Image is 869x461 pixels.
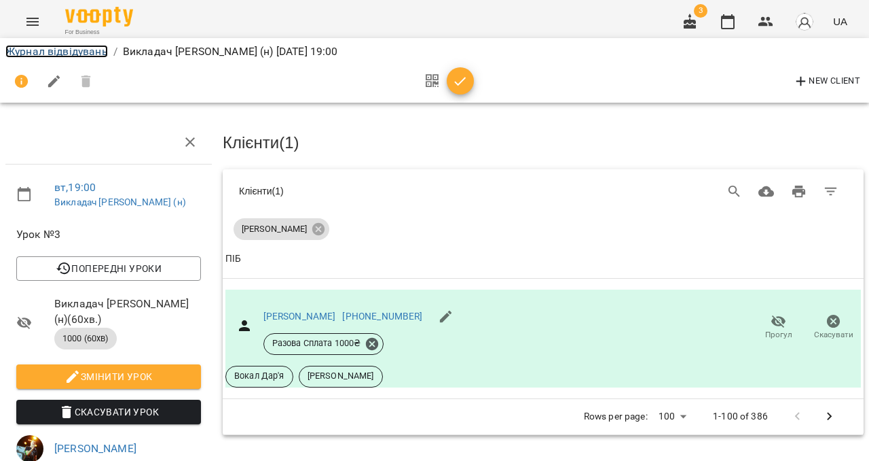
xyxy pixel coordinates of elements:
a: вт , 19:00 [54,181,96,194]
div: [PERSON_NAME] [234,218,329,240]
div: Sort [225,251,241,267]
nav: breadcrumb [5,44,864,60]
span: Скасувати [814,329,853,341]
span: Разова Сплата 1000 ₴ [264,337,369,349]
a: [PERSON_NAME] [263,311,336,322]
span: 1000 (60хв) [54,332,117,345]
span: New Client [793,73,860,90]
button: UA [828,9,853,34]
span: Прогул [765,329,792,341]
div: Table Toolbar [223,169,864,213]
span: [PERSON_NAME] [299,370,382,382]
span: Урок №3 [16,226,201,243]
span: 3 [694,4,707,18]
button: Menu [16,5,49,38]
button: Прогул [751,309,806,347]
p: 1-100 of 386 [713,410,768,424]
button: Змінити урок [16,364,201,389]
button: Скасувати [806,309,861,347]
p: Викладач [PERSON_NAME] (н) [DATE] 19:00 [123,44,338,60]
span: Змінити урок [27,369,190,385]
button: Next Page [813,400,846,433]
div: 100 [653,407,691,426]
span: ПІБ [225,251,861,267]
div: Клієнти ( 1 ) [239,184,501,198]
a: Викладач [PERSON_NAME] (н) [54,197,186,207]
a: Журнал відвідувань [5,45,108,58]
img: Voopty Logo [65,7,133,27]
button: Фільтр [815,175,847,208]
div: Разова Сплата 1000₴ [263,333,384,355]
span: Попередні уроки [27,260,190,277]
button: Друк [783,175,815,208]
p: Rows per page: [584,410,648,424]
div: ПІБ [225,251,241,267]
button: Попередні уроки [16,256,201,281]
span: Скасувати Урок [27,404,190,420]
span: For Business [65,28,133,37]
h3: Клієнти ( 1 ) [223,134,864,152]
a: [PHONE_NUMBER] [342,311,422,322]
button: Скасувати Урок [16,400,201,424]
button: Search [718,175,751,208]
button: New Client [790,71,864,92]
button: Завантажити CSV [750,175,783,208]
li: / [113,44,117,60]
img: avatar_s.png [795,12,814,31]
span: Викладач [PERSON_NAME] (н) ( 60 хв. ) [54,296,201,328]
span: Вокал Дар'я [226,370,293,382]
a: [PERSON_NAME] [54,442,136,455]
span: UA [833,14,847,29]
span: [PERSON_NAME] [234,223,315,235]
